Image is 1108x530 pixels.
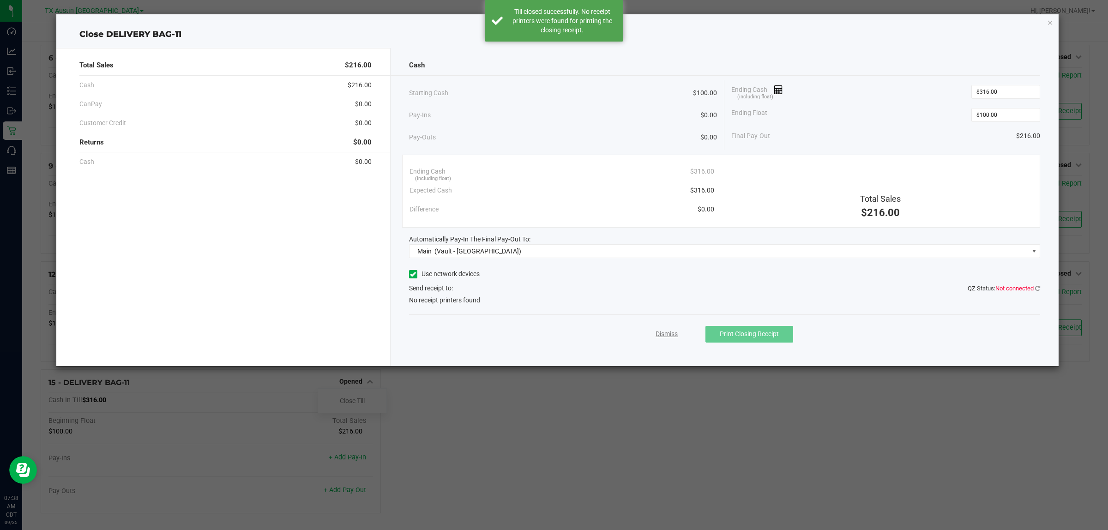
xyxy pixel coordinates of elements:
span: Final Pay-Out [731,131,770,141]
span: $216.00 [861,207,900,218]
span: (Vault - [GEOGRAPHIC_DATA]) [434,247,521,255]
span: Main [417,247,432,255]
span: No receipt printers found [409,295,480,305]
span: Automatically Pay-In The Final Pay-Out To: [409,235,530,243]
span: $0.00 [700,110,717,120]
span: Customer Credit [79,118,126,128]
button: Print Closing Receipt [705,326,793,343]
span: $0.00 [698,205,714,214]
span: Ending Cash [731,85,783,99]
label: Use network devices [409,269,480,279]
span: $100.00 [693,88,717,98]
span: Print Closing Receipt [720,330,779,337]
span: Pay-Outs [409,132,436,142]
span: Cash [79,80,94,90]
span: QZ Status: [968,285,1040,292]
span: $0.00 [353,137,372,148]
div: Close DELIVERY BAG-11 [56,28,1059,41]
span: $0.00 [355,118,372,128]
span: (including float) [415,175,451,183]
span: Difference [409,205,439,214]
div: Returns [79,132,372,152]
span: Cash [409,60,425,71]
span: CanPay [79,99,102,109]
span: $216.00 [345,60,372,71]
span: Total Sales [860,194,901,204]
span: Not connected [995,285,1034,292]
span: $216.00 [1016,131,1040,141]
span: $316.00 [690,186,714,195]
span: Pay-Ins [409,110,431,120]
span: Ending Cash [409,167,446,176]
div: Till closed successfully. No receipt printers were found for printing the closing receipt. [508,7,616,35]
span: Starting Cash [409,88,448,98]
span: $216.00 [348,80,372,90]
span: $316.00 [690,167,714,176]
span: Total Sales [79,60,114,71]
span: $0.00 [355,157,372,167]
span: Cash [79,157,94,167]
span: Send receipt to: [409,284,453,292]
span: (including float) [737,93,773,101]
span: Ending Float [731,108,767,122]
span: $0.00 [700,132,717,142]
span: $0.00 [355,99,372,109]
span: Expected Cash [409,186,452,195]
a: Dismiss [656,329,678,339]
iframe: Resource center [9,456,37,484]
